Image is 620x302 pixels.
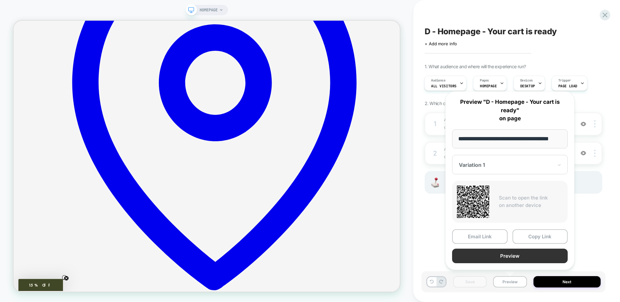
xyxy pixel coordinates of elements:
button: Preview [493,276,527,287]
span: Audience [431,78,446,83]
span: D - Homepage - Your cart is ready [425,27,557,36]
img: close [594,150,595,157]
span: Page Load [558,84,577,88]
p: Scan to open the link on another device [499,194,563,209]
span: Pages [480,78,489,83]
img: crossed eye [581,121,586,127]
img: Joystick [429,178,441,188]
span: Devices [520,78,533,83]
div: 2 [432,147,438,159]
span: HOMEPAGE [480,84,497,88]
span: 2. Which changes the experience contains? [425,101,509,106]
span: Trigger [558,78,571,83]
span: DESKTOP [520,84,535,88]
button: Email Link [452,229,508,244]
button: Save [453,276,487,287]
span: All Visitors [431,84,457,88]
p: Preview "D - Homepage - Your cart is ready" on page [452,98,568,123]
button: Preview [452,249,568,263]
button: Next [533,276,601,287]
span: + Add more info [425,41,457,46]
span: HOMEPAGE [200,5,218,15]
button: Copy Link [512,229,568,244]
img: close [594,120,595,127]
span: 1. What audience and where will the experience run? [425,64,526,69]
img: crossed eye [581,150,586,156]
div: 1 [432,118,438,130]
